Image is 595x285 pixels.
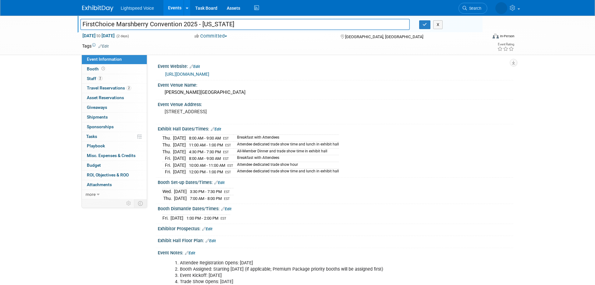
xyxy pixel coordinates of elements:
td: [DATE] [173,162,186,169]
span: more [86,192,96,197]
a: Budget [82,161,147,170]
span: EST [223,157,229,161]
td: All-Member Dinner and trade show time in exhibit hall [233,148,339,155]
span: Travel Reservations [87,85,131,90]
span: 2 [98,76,102,81]
span: Shipments [87,115,108,120]
button: X [433,20,443,29]
span: EST [223,150,229,154]
a: Edit [202,227,212,231]
span: ROI, Objectives & ROO [87,172,129,177]
td: Fri. [162,169,173,175]
span: Budget [87,163,101,168]
td: Personalize Event Tab Strip [123,199,134,207]
a: Tasks [82,132,147,141]
span: (2 days) [116,34,129,38]
img: Format-Inperson.png [493,33,499,38]
span: [GEOGRAPHIC_DATA], [GEOGRAPHIC_DATA] [345,34,423,39]
img: ExhibitDay [82,5,113,12]
a: Attachments [82,180,147,190]
button: Committed [192,33,230,39]
li: Booth Assigned: Starting [DATE] (if applicable; Premium Package priority booths will be assigned ... [180,266,441,272]
a: Travel Reservations2 [82,84,147,93]
a: Event Information [82,55,147,64]
span: 8:00 AM - 9:00 AM [189,156,221,161]
div: Event Venue Name: [158,80,513,88]
td: [DATE] [173,155,186,162]
span: 12:00 PM - 1:00 PM [189,170,223,174]
td: Toggle Event Tabs [134,199,147,207]
td: Attendee dedicated trade show time and lunch in exhibit hall [233,169,339,175]
span: EST [221,216,226,221]
div: Booth Dismantle Dates/Times: [158,204,513,212]
span: EST [223,136,229,140]
a: Staff2 [82,74,147,84]
td: [DATE] [173,135,186,142]
span: Lightspeed Voice [121,6,154,11]
div: Exhibit Hall Dates/Times: [158,124,513,132]
td: Wed. [162,188,174,195]
div: Event Rating [497,43,514,46]
span: 1:00 PM - 2:00 PM [186,216,218,221]
a: Playbook [82,141,147,151]
td: [DATE] [174,195,187,201]
td: [DATE] [173,148,186,155]
span: EST [224,197,230,201]
span: [DATE] [DATE] [82,33,115,38]
td: Thu. [162,148,173,155]
li: Attendee Registration Opens: [DATE] [180,260,441,266]
td: Tags [82,43,109,49]
li: Trade Show Opens: [DATE] [180,279,441,285]
a: Edit [221,207,231,211]
td: Fri. [162,162,173,169]
div: Exhibit Hall Floor Plan: [158,236,513,244]
span: Search [467,6,481,11]
a: ROI, Objectives & ROO [82,170,147,180]
a: Edit [214,181,225,185]
td: Attendee dedicated trade show time and lunch in exhibit hall [233,142,339,149]
div: Event Notes: [158,248,513,256]
td: Fri. [162,215,171,221]
a: Edit [185,251,195,255]
span: 7:00 AM - 8:00 PM [190,196,222,201]
td: Breakfast with Attendees [233,155,339,162]
span: 2 [126,86,131,90]
div: [PERSON_NAME][GEOGRAPHIC_DATA] [162,88,508,97]
div: Event Venue Address: [158,100,513,108]
li: Event Kickoff: [DATE] [180,272,441,279]
span: Staff [87,76,102,81]
span: to [96,33,102,38]
span: EST [224,190,230,194]
a: Search [459,3,487,14]
span: Giveaways [87,105,107,110]
div: Event Format [450,33,515,42]
span: Sponsorships [87,124,114,129]
span: 11:00 AM - 1:00 PM [189,143,223,147]
td: Fri. [162,155,173,162]
a: Edit [206,239,216,243]
a: Asset Reservations [82,93,147,103]
a: Giveaways [82,103,147,112]
span: Misc. Expenses & Credits [87,153,136,158]
span: Event Information [87,57,122,62]
td: Attendee dedicated trade show hour [233,162,339,169]
td: [DATE] [174,188,187,195]
a: Edit [98,44,109,48]
div: In-Person [500,34,514,38]
td: [DATE] [173,142,186,149]
div: Booth Set-up Dates/Times: [158,178,513,186]
span: 4:30 PM - 7:30 PM [189,150,221,154]
td: Thu. [162,135,173,142]
span: Booth not reserved yet [100,66,106,71]
a: Edit [190,64,200,69]
span: EST [227,164,233,168]
span: Playbook [87,143,105,148]
a: Misc. Expenses & Credits [82,151,147,160]
a: Edit [211,127,221,131]
span: Tasks [86,134,97,139]
div: Exhibitor Prospectus: [158,224,513,232]
span: 8:00 AM - 9:00 AM [189,136,221,140]
a: more [82,190,147,199]
span: 3:30 PM - 7:30 PM [190,189,222,194]
span: Asset Reservations [87,95,124,100]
